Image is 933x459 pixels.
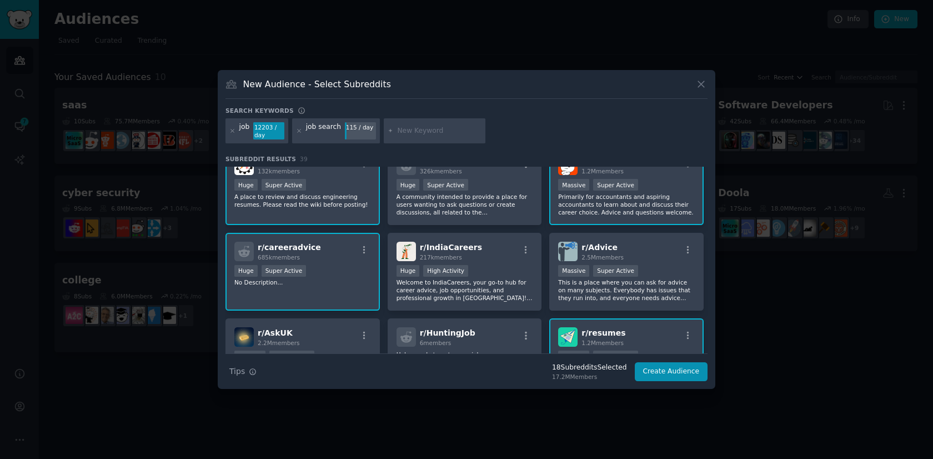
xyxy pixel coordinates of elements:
[258,328,293,337] span: r/ AskUK
[397,265,420,277] div: Huge
[420,243,482,252] span: r/ IndiaCareers
[234,179,258,191] div: Huge
[581,168,624,174] span: 1.2M members
[558,242,578,261] img: Advice
[420,340,452,346] span: 6 members
[269,351,314,362] div: Super Active
[552,373,626,381] div: 17.2M Members
[262,179,307,191] div: Super Active
[552,363,626,373] div: 18 Subreddit s Selected
[306,122,341,140] div: job search
[558,179,589,191] div: Massive
[258,340,300,346] span: 2.2M members
[234,278,371,286] p: No Description...
[300,156,308,162] span: 39
[558,265,589,277] div: Massive
[234,265,258,277] div: Huge
[234,193,371,208] p: A place to review and discuss engineering resumes. Please read the wiki before posting!
[581,243,618,252] span: r/ Advice
[239,122,250,140] div: job
[423,265,468,277] div: High Activity
[253,122,284,140] div: 12203 / day
[258,254,300,261] span: 685k members
[558,193,695,216] p: Primarily for accountants and aspiring accountants to learn about and discuss their career choice...
[258,168,300,174] span: 132k members
[420,254,462,261] span: 217k members
[581,254,624,261] span: 2.5M members
[397,193,533,216] p: A community intended to provide a place for users wanting to ask questions or create discussions,...
[397,179,420,191] div: Huge
[581,340,624,346] span: 1.2M members
[345,122,376,132] div: 115 / day
[593,179,638,191] div: Super Active
[558,351,589,362] div: Massive
[558,278,695,302] p: This is a place where you can ask for advice on many subjects. Everybody has issues that they run...
[593,351,638,362] div: Super Active
[229,366,245,377] span: Tips
[558,327,578,347] img: resumes
[225,155,296,163] span: Subreddit Results
[397,126,481,136] input: New Keyword
[593,265,638,277] div: Super Active
[262,265,307,277] div: Super Active
[397,278,533,302] p: Welcome to IndiaCareers, your go-to hub for career advice, job opportunities, and professional gr...
[243,78,391,90] h3: New Audience - Select Subreddits
[225,362,260,381] button: Tips
[423,179,468,191] div: Super Active
[258,243,321,252] span: r/ careeradvice
[397,242,416,261] img: IndiaCareers
[581,328,625,337] span: r/ resumes
[420,168,462,174] span: 326k members
[635,362,708,381] button: Create Audience
[234,327,254,347] img: AskUK
[234,351,265,362] div: Massive
[397,351,533,358] p: Help people to get a new job
[225,107,294,114] h3: Search keywords
[420,328,475,337] span: r/ HuntingJob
